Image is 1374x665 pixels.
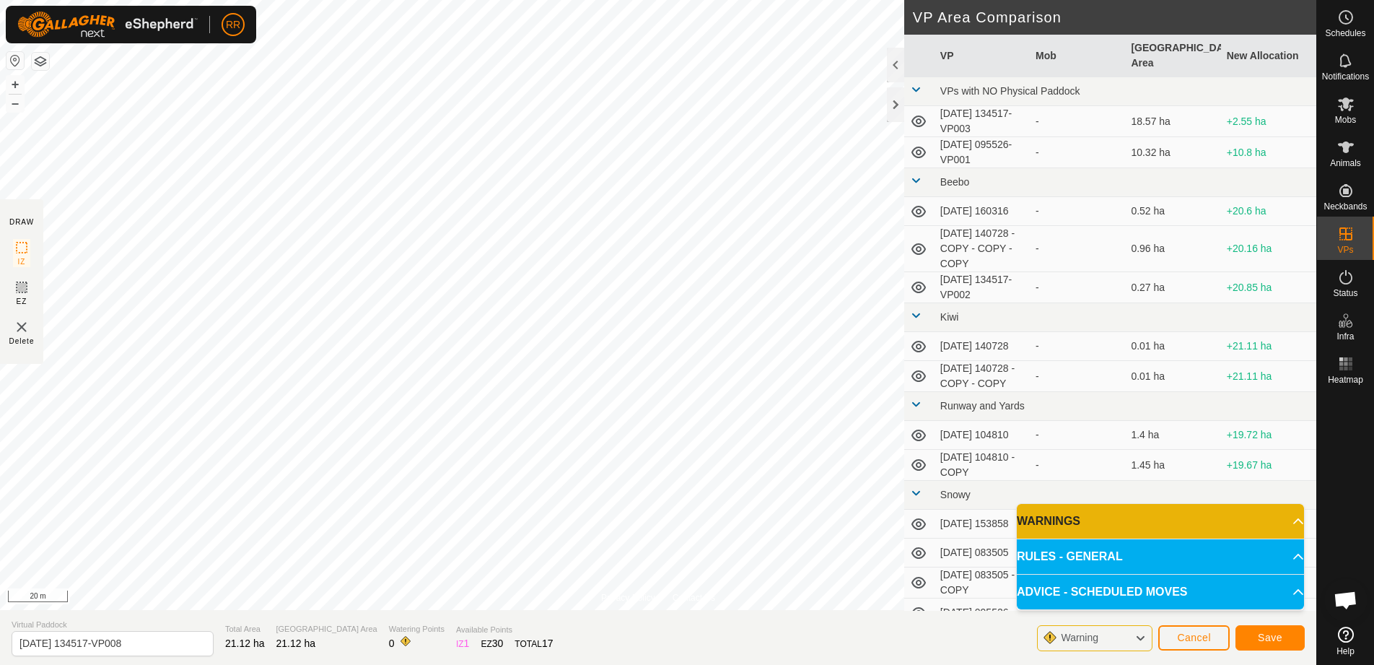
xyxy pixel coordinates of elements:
span: Infra [1336,332,1354,341]
th: New Allocation [1221,35,1316,77]
span: IZ [18,256,26,267]
span: Delete [9,336,35,347]
span: Snowy [940,489,971,500]
td: +20.6 ha [1221,197,1316,226]
td: 18.57 ha [1125,106,1220,137]
span: VPs with NO Physical Paddock [940,85,1080,97]
span: [GEOGRAPHIC_DATA] Area [276,623,377,635]
span: Help [1336,647,1355,656]
td: [DATE] 095526 [935,599,1030,627]
div: - [1036,427,1119,443]
div: - [1036,369,1119,384]
span: EZ [17,296,27,307]
td: 0.01 ha [1125,332,1220,361]
span: Status [1333,289,1357,297]
span: Schedules [1325,29,1365,38]
a: Privacy Policy [601,591,655,604]
td: +21.11 ha [1221,361,1316,392]
td: +21.11 ha [1221,332,1316,361]
span: Warning [1061,632,1098,643]
span: Kiwi [940,311,959,323]
span: 1 [464,638,470,649]
td: 0.27 ha [1125,272,1220,303]
a: Contact Us [673,591,715,604]
span: Cancel [1177,632,1211,643]
div: IZ [456,636,469,651]
td: [DATE] 134517-VP003 [935,106,1030,137]
td: 1.4 ha [1125,421,1220,450]
td: 0.01 ha [1125,361,1220,392]
span: Neckbands [1323,202,1367,211]
p-accordion-header: RULES - GENERAL [1017,539,1304,574]
span: Heatmap [1328,375,1363,384]
span: Runway and Yards [940,400,1025,412]
td: [DATE] 140728 - COPY - COPY [935,361,1030,392]
div: DRAW [9,217,34,227]
img: VP [13,318,30,336]
button: Cancel [1158,625,1230,651]
span: Virtual Paddock [12,619,214,631]
span: VPs [1337,245,1353,254]
td: +10.8 ha [1221,137,1316,168]
span: Watering Points [389,623,445,635]
span: ADVICE - SCHEDULED MOVES [1017,583,1187,601]
div: - [1036,241,1119,256]
img: Gallagher Logo [17,12,198,38]
td: [DATE] 095526-VP001 [935,137,1030,168]
span: Save [1258,632,1282,643]
td: 10.32 ha [1125,137,1220,168]
button: – [6,95,24,112]
div: - [1036,280,1119,295]
p-accordion-header: WARNINGS [1017,504,1304,539]
td: +19.67 ha [1221,450,1316,481]
a: Help [1317,621,1374,661]
span: 21.12 ha [276,638,316,649]
p-accordion-header: ADVICE - SCHEDULED MOVES [1017,575,1304,609]
button: Reset Map [6,52,24,69]
td: [DATE] 083505 [935,539,1030,568]
td: [DATE] 160316 [935,197,1030,226]
div: EZ [481,636,503,651]
div: - [1036,458,1119,473]
td: [DATE] 134517-VP002 [935,272,1030,303]
span: Beebo [940,176,969,188]
td: [DATE] 153858 [935,510,1030,539]
span: 21.12 ha [225,638,265,649]
span: 0 [389,638,395,649]
td: +20.85 ha [1221,272,1316,303]
span: WARNINGS [1017,513,1080,530]
span: Animals [1330,159,1361,168]
td: +2.55 ha [1221,106,1316,137]
td: 1.45 ha [1125,450,1220,481]
div: TOTAL [515,636,553,651]
span: Available Points [456,624,553,636]
span: RR [226,17,240,32]
td: [DATE] 140728 - COPY - COPY - COPY [935,226,1030,272]
span: Total Area [225,623,265,635]
span: 30 [492,638,504,649]
div: - [1036,114,1119,129]
span: 17 [542,638,553,649]
th: VP [935,35,1030,77]
span: Notifications [1322,72,1369,81]
button: Map Layers [32,53,49,70]
td: [DATE] 104810 [935,421,1030,450]
td: [DATE] 083505 - COPY [935,568,1030,599]
td: +19.72 ha [1221,421,1316,450]
span: Mobs [1335,116,1356,124]
td: +20.16 ha [1221,226,1316,272]
span: RULES - GENERAL [1017,548,1123,565]
div: - [1036,145,1119,160]
div: - [1036,339,1119,354]
td: [DATE] 140728 [935,332,1030,361]
td: 0.96 ha [1125,226,1220,272]
th: [GEOGRAPHIC_DATA] Area [1125,35,1220,77]
td: [DATE] 104810 - COPY [935,450,1030,481]
div: Open chat [1324,578,1368,622]
th: Mob [1030,35,1125,77]
div: - [1036,204,1119,219]
td: 0.52 ha [1125,197,1220,226]
button: + [6,76,24,93]
button: Save [1235,625,1305,651]
h2: VP Area Comparison [913,9,1316,26]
